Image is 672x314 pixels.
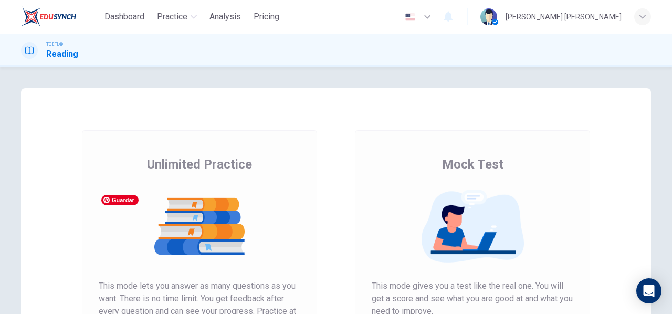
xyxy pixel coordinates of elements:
[404,13,417,21] img: en
[209,11,241,23] span: Analysis
[21,6,100,27] a: EduSynch logo
[46,40,63,48] span: TOEFL®
[442,156,503,173] span: Mock Test
[147,156,252,173] span: Unlimited Practice
[480,8,497,25] img: Profile picture
[157,11,187,23] span: Practice
[21,6,76,27] img: EduSynch logo
[254,11,279,23] span: Pricing
[636,278,661,303] div: Open Intercom Messenger
[104,11,144,23] span: Dashboard
[205,7,245,26] button: Analysis
[100,7,149,26] button: Dashboard
[153,7,201,26] button: Practice
[506,11,622,23] div: [PERSON_NAME] [PERSON_NAME]
[249,7,283,26] button: Pricing
[101,195,139,205] span: Guardar
[46,48,78,60] h1: Reading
